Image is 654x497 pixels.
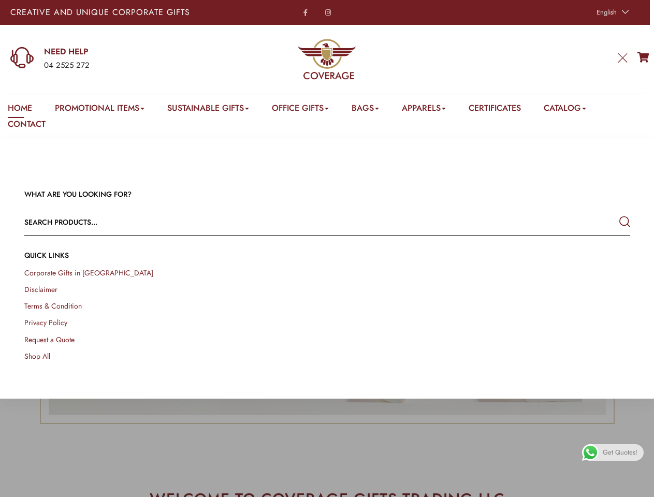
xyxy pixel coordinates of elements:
[10,8,256,17] p: Creative and Unique Corporate Gifts
[167,102,249,118] a: Sustainable Gifts
[272,102,329,118] a: Office Gifts
[352,102,379,118] a: Bags
[24,301,82,311] a: Terms & Condition
[24,334,75,344] a: Request a Quote
[24,317,67,328] a: Privacy Policy
[591,5,631,20] a: English
[24,250,630,260] h4: QUICK LINKs
[597,7,617,17] span: English
[44,46,213,57] a: NEED HELP
[24,210,509,235] input: Search products...
[603,444,637,461] span: Get Quotes!
[24,350,50,361] a: Shop All
[469,102,521,118] a: Certificates
[402,102,446,118] a: Apparels
[8,118,46,134] a: Contact
[24,284,57,295] a: Disclaimer
[24,189,630,200] h3: WHAT ARE YOU LOOKING FOR?
[55,102,144,118] a: Promotional Items
[8,102,32,118] a: Home
[24,268,153,278] a: Corporate Gifts in [GEOGRAPHIC_DATA]
[544,102,586,118] a: Catalog
[44,59,213,72] div: 04 2525 272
